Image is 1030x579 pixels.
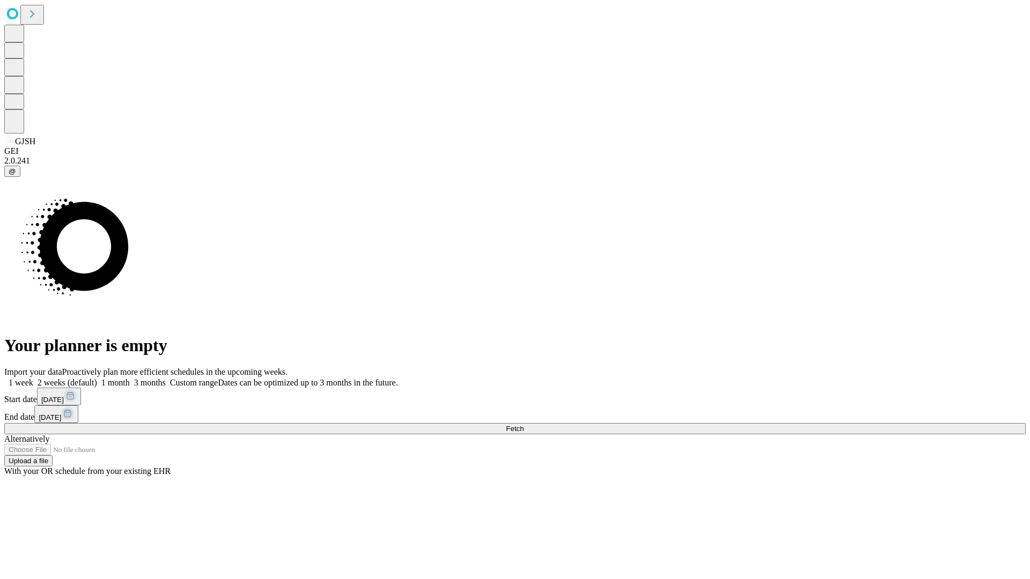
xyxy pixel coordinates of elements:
span: GJSH [15,137,35,146]
span: [DATE] [39,413,61,421]
span: Proactively plan more efficient schedules in the upcoming weeks. [62,367,288,376]
span: With your OR schedule from your existing EHR [4,466,171,476]
span: 2 weeks (default) [38,378,97,387]
span: [DATE] [41,396,64,404]
button: [DATE] [37,388,81,405]
span: Custom range [170,378,218,387]
button: @ [4,166,20,177]
span: @ [9,167,16,175]
span: 3 months [134,378,166,387]
div: 2.0.241 [4,156,1026,166]
h1: Your planner is empty [4,336,1026,355]
button: Upload a file [4,455,53,466]
span: Dates can be optimized up to 3 months in the future. [218,378,398,387]
div: End date [4,405,1026,423]
span: 1 month [101,378,130,387]
span: Alternatively [4,434,49,443]
button: Fetch [4,423,1026,434]
button: [DATE] [34,405,78,423]
span: 1 week [9,378,33,387]
span: Import your data [4,367,62,376]
div: Start date [4,388,1026,405]
span: Fetch [506,425,524,433]
div: GEI [4,146,1026,156]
